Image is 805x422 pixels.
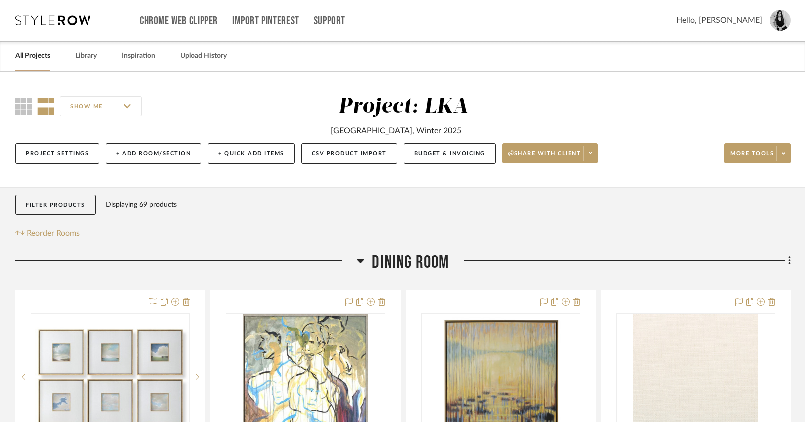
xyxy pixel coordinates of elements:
[372,252,449,273] span: Dining Room
[331,125,461,137] div: [GEOGRAPHIC_DATA], Winter 2025
[27,227,80,239] span: Reorder Rooms
[770,10,791,31] img: avatar
[730,150,774,165] span: More tools
[106,195,177,215] div: Displaying 69 products
[140,17,218,25] a: Chrome Web Clipper
[75,49,97,63] a: Library
[122,49,155,63] a: Inspiration
[15,49,50,63] a: All Projects
[180,49,227,63] a: Upload History
[314,17,345,25] a: Support
[106,143,201,164] button: + Add Room/Section
[301,143,397,164] button: CSV Product Import
[508,150,581,165] span: Share with client
[502,143,598,163] button: Share with client
[676,14,762,26] span: Hello, [PERSON_NAME]
[338,96,468,117] div: Project: LKA
[404,143,496,164] button: Budget & Invoicing
[208,143,295,164] button: + Quick Add Items
[15,227,80,239] button: Reorder Rooms
[232,17,299,25] a: Import Pinterest
[15,143,99,164] button: Project Settings
[15,195,96,215] button: Filter Products
[724,143,791,163] button: More tools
